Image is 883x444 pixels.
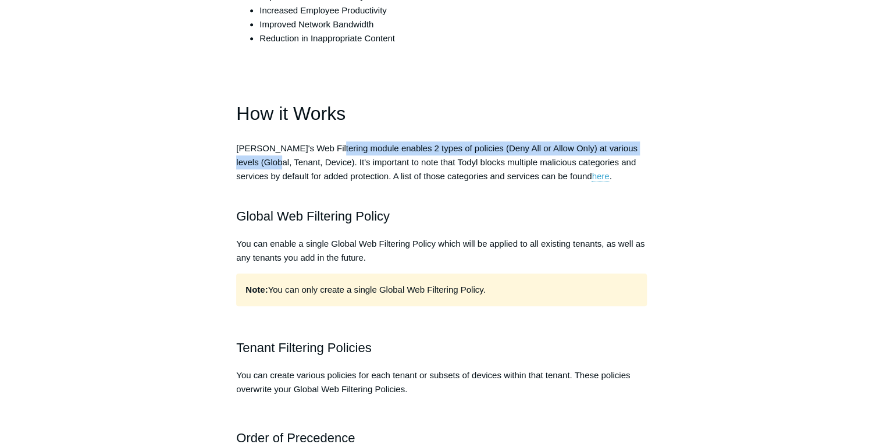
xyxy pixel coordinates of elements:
li: Increased Employee Productivity [259,3,647,17]
p: You can enable a single Global Web Filtering Policy which will be applied to all existing tenants... [236,237,647,265]
p: You can create various policies for each tenant or subsets of devices within that tenant. These p... [236,368,647,396]
h2: Tenant Filtering Policies [236,338,647,358]
div: You can only create a single Global Web Filtering Policy. [236,273,647,306]
h1: How it Works [236,99,647,129]
li: Reduction in Inappropriate Content [259,31,647,45]
h2: Global Web Filtering Policy [236,206,647,226]
li: Improved Network Bandwidth [259,17,647,31]
a: here [592,171,609,182]
strong: Note: [245,285,268,294]
p: [PERSON_NAME]'s Web Filtering module enables 2 types of policies (Deny All or Allow Only) at vari... [236,141,647,197]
